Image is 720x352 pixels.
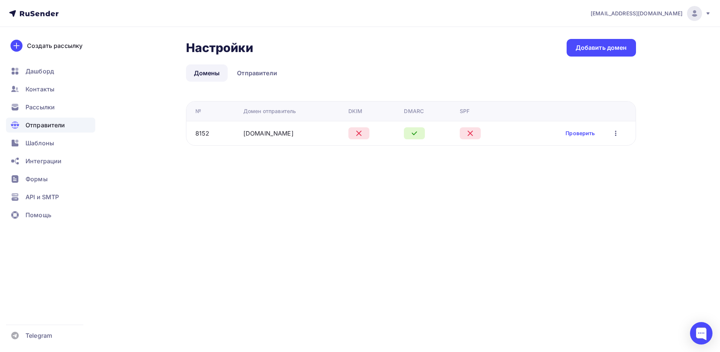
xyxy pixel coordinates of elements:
span: Контакты [25,85,54,94]
span: Рассылки [25,103,55,112]
a: Шаблоны [6,136,95,151]
a: [EMAIL_ADDRESS][DOMAIN_NAME] [591,6,711,21]
span: Помощь [25,210,51,219]
h2: Настройки [186,40,253,55]
div: DMARC [404,107,424,115]
a: Отправители [229,64,285,82]
a: Проверить [565,130,595,137]
a: Дашборд [6,64,95,79]
div: DKIM [348,107,363,115]
div: Создать рассылку [27,41,82,50]
a: Отправители [6,118,95,133]
div: Домен отправитель [243,107,296,115]
span: API и SMTP [25,192,59,201]
div: № [195,107,201,115]
span: Формы [25,175,48,183]
span: Дашборд [25,67,54,76]
span: Отправители [25,121,65,130]
div: 8152 [195,129,210,138]
a: Формы [6,172,95,186]
span: Шаблоны [25,139,54,148]
span: Telegram [25,331,52,340]
span: [EMAIL_ADDRESS][DOMAIN_NAME] [591,10,682,17]
div: Добавить домен [576,43,627,52]
a: Рассылки [6,100,95,115]
div: SPF [460,107,469,115]
span: Интеграции [25,157,61,166]
a: Домены [186,64,228,82]
a: [DOMAIN_NAME] [243,130,294,137]
a: Контакты [6,82,95,97]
